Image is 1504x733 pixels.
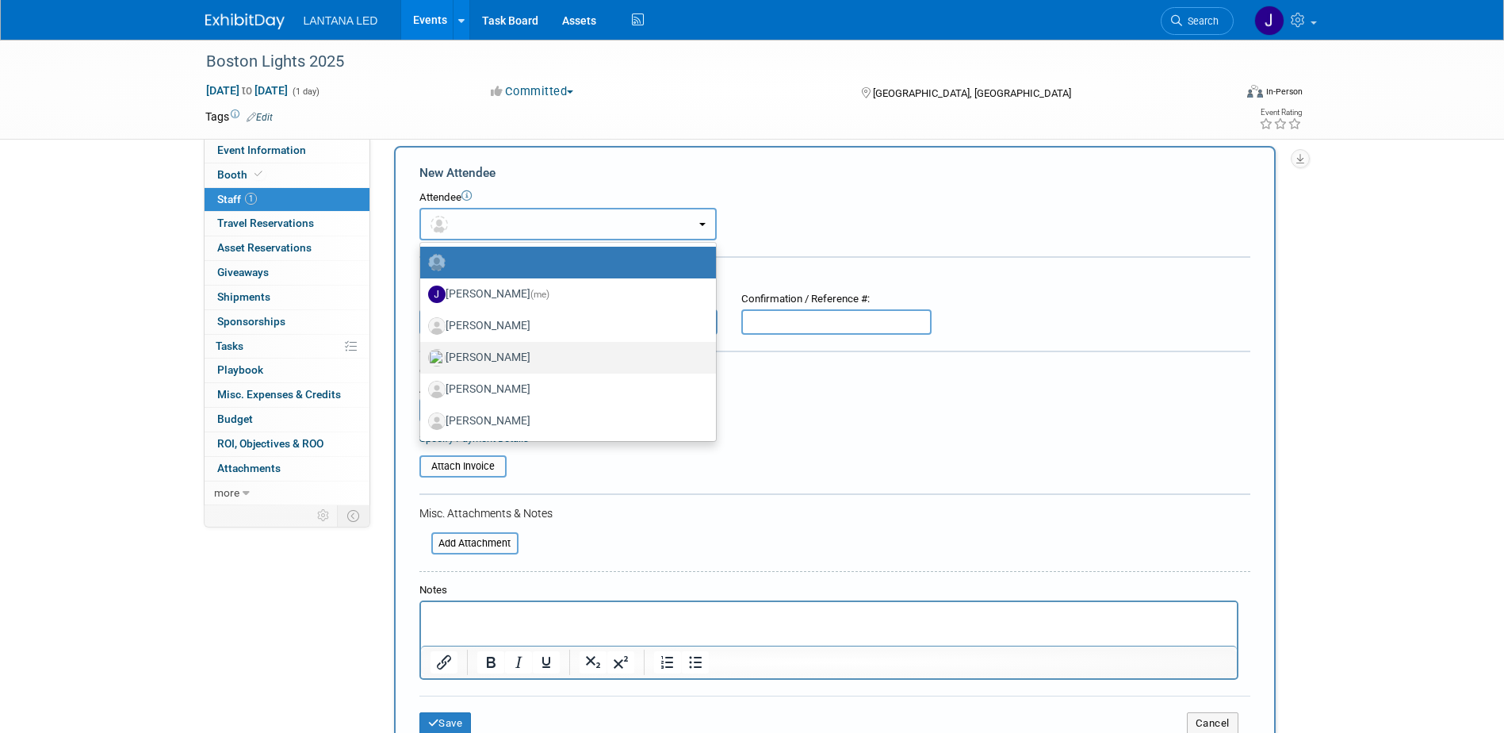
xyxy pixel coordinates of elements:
[205,457,369,481] a: Attachments
[1161,7,1234,35] a: Search
[337,505,369,526] td: Toggle Event Tabs
[1247,85,1263,98] img: Format-Inperson.png
[428,313,700,339] label: [PERSON_NAME]
[205,482,369,505] a: more
[205,261,369,285] a: Giveaways
[205,236,369,260] a: Asset Reservations
[1140,83,1303,106] div: Event Format
[217,144,306,156] span: Event Information
[530,289,549,300] span: (me)
[217,241,312,254] span: Asset Reservations
[419,164,1250,182] div: New Attendee
[201,48,1210,76] div: Boston Lights 2025
[205,432,369,456] a: ROI, Objectives & ROO
[205,335,369,359] a: Tasks
[654,651,681,674] button: Numbered list
[205,408,369,432] a: Budget
[419,583,1238,598] div: Notes
[1254,6,1284,36] img: Jane Divis
[607,651,634,674] button: Superscript
[247,112,273,123] a: Edit
[428,282,700,307] label: [PERSON_NAME]
[1259,109,1302,117] div: Event Rating
[477,651,504,674] button: Bold
[485,83,580,100] button: Committed
[205,188,369,212] a: Staff1
[428,286,446,303] img: J.jpg
[428,409,700,434] label: [PERSON_NAME]
[428,413,446,430] img: Associate-Profile-5.png
[205,13,285,29] img: ExhibitDay
[682,651,709,674] button: Bullet list
[1265,86,1303,98] div: In-Person
[419,505,1250,521] div: Misc. Attachments & Notes
[217,266,269,278] span: Giveaways
[217,193,257,205] span: Staff
[1182,15,1219,27] span: Search
[205,383,369,407] a: Misc. Expenses & Credits
[214,486,239,499] span: more
[431,651,457,674] button: Insert/edit link
[205,109,273,125] td: Tags
[217,315,285,328] span: Sponsorships
[216,340,243,352] span: Tasks
[217,462,281,474] span: Attachments
[310,505,338,526] td: Personalize Event Tab Strip
[873,87,1071,99] span: [GEOGRAPHIC_DATA], [GEOGRAPHIC_DATA]
[580,651,607,674] button: Subscript
[217,168,266,181] span: Booth
[239,84,254,97] span: to
[428,377,700,402] label: [PERSON_NAME]
[428,381,446,398] img: Associate-Profile-5.png
[254,170,262,178] i: Booth reservation complete
[741,292,932,307] div: Confirmation / Reference #:
[419,432,529,444] a: Specify Payment Details
[245,193,257,205] span: 1
[428,317,446,335] img: Associate-Profile-5.png
[205,163,369,187] a: Booth
[217,363,263,376] span: Playbook
[291,86,320,97] span: (1 day)
[217,290,270,303] span: Shipments
[505,651,532,674] button: Italic
[421,602,1237,646] iframe: Rich Text Area
[205,286,369,309] a: Shipments
[419,190,1250,205] div: Attendee
[217,217,314,229] span: Travel Reservations
[205,359,369,382] a: Playbook
[205,83,289,98] span: [DATE] [DATE]
[419,364,1250,379] div: Cost:
[217,437,323,450] span: ROI, Objectives & ROO
[533,651,560,674] button: Underline
[205,212,369,236] a: Travel Reservations
[419,268,1250,284] div: Registration / Ticket Info (optional)
[205,310,369,334] a: Sponsorships
[304,14,378,27] span: LANTANA LED
[217,413,253,425] span: Budget
[428,254,446,271] img: Unassigned-User-Icon.png
[428,345,700,370] label: [PERSON_NAME]
[217,388,341,401] span: Misc. Expenses & Credits
[205,139,369,163] a: Event Information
